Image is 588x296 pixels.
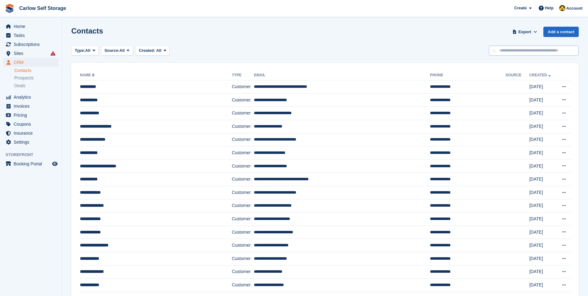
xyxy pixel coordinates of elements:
span: Type: [75,47,85,54]
span: CRM [14,58,51,67]
span: Settings [14,138,51,146]
a: Preview store [51,160,59,168]
span: Prospects [14,75,33,81]
span: Sites [14,49,51,58]
a: menu [3,58,59,67]
td: [DATE] [529,213,556,226]
td: Customer [232,120,254,133]
span: Tasks [14,31,51,40]
span: Coupons [14,120,51,128]
td: Customer [232,239,254,252]
th: Phone [430,70,506,80]
a: Carlow Self Storage [17,3,69,13]
td: [DATE] [529,186,556,199]
td: [DATE] [529,120,556,133]
a: Created [529,73,552,77]
td: Customer [232,173,254,186]
span: All [85,47,91,54]
button: Type: All [71,46,99,56]
a: menu [3,102,59,110]
td: Customer [232,199,254,213]
i: Smart entry sync failures have occurred [51,51,55,56]
td: [DATE] [529,199,556,213]
td: [DATE] [529,146,556,160]
button: Source: All [101,46,133,56]
a: Deals [14,83,59,89]
a: menu [3,49,59,58]
td: Customer [232,252,254,265]
th: Source [506,70,529,80]
td: [DATE] [529,159,556,173]
span: Source: [104,47,119,54]
td: Customer [232,279,254,292]
span: Pricing [14,111,51,119]
span: Subscriptions [14,40,51,49]
a: menu [3,93,59,101]
a: menu [3,22,59,31]
span: Invoices [14,102,51,110]
td: [DATE] [529,279,556,292]
span: Deals [14,83,25,89]
span: Create [514,5,527,11]
td: [DATE] [529,239,556,252]
td: Customer [232,80,254,94]
button: Created: All [135,46,170,56]
span: Analytics [14,93,51,101]
a: menu [3,120,59,128]
td: Customer [232,213,254,226]
h1: Contacts [71,27,103,35]
span: Created: [139,48,155,53]
td: Customer [232,93,254,107]
td: [DATE] [529,93,556,107]
td: Customer [232,265,254,279]
a: Prospects [14,75,59,81]
td: [DATE] [529,252,556,265]
th: Email [254,70,430,80]
td: Customer [232,107,254,120]
span: Storefront [6,152,62,158]
button: Export [511,27,538,37]
a: menu [3,31,59,40]
span: All [120,47,125,54]
td: [DATE] [529,173,556,186]
td: [DATE] [529,80,556,94]
td: [DATE] [529,107,556,120]
span: Export [519,29,531,35]
td: Customer [232,186,254,199]
td: [DATE] [529,226,556,239]
img: Kevin Moore [559,5,565,11]
span: Help [545,5,554,11]
a: menu [3,40,59,49]
img: stora-icon-8386f47178a22dfd0bd8f6a31ec36ba5ce8667c1dd55bd0f319d3a0aa187defe.svg [5,4,14,13]
span: Account [566,5,582,11]
td: Customer [232,226,254,239]
span: Booking Portal [14,159,51,168]
a: menu [3,159,59,168]
td: Customer [232,146,254,160]
span: All [156,48,161,53]
span: Home [14,22,51,31]
a: Name [80,73,96,77]
a: menu [3,138,59,146]
span: Insurance [14,129,51,137]
td: [DATE] [529,133,556,146]
a: menu [3,129,59,137]
td: Customer [232,133,254,146]
a: menu [3,111,59,119]
td: [DATE] [529,265,556,279]
a: Contacts [14,68,59,74]
a: Add a contact [543,27,579,37]
td: Customer [232,159,254,173]
th: Type [232,70,254,80]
